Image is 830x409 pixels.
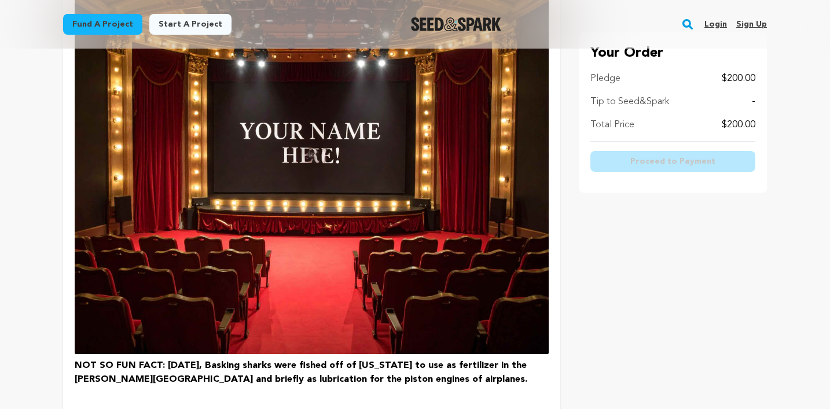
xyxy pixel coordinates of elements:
p: - [752,95,755,109]
p: Total Price [590,118,634,132]
p: $200.00 [722,72,755,86]
a: Seed&Spark Homepage [411,17,502,31]
a: Fund a project [63,14,142,35]
img: Seed&Spark Logo Dark Mode [411,17,502,31]
button: Proceed to Payment [590,151,755,172]
a: Login [704,15,727,34]
p: $200.00 [722,118,755,132]
span: Proceed to Payment [630,156,715,167]
strong: NOT SO FUN FACT: [DATE], Basking sharks were fished off of [US_STATE] to use as fertilizer in the... [75,361,527,384]
p: Pledge [590,72,620,86]
a: Sign up [736,15,767,34]
a: Start a project [149,14,232,35]
p: Tip to Seed&Spark [590,95,669,109]
p: Your Order [590,44,755,62]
